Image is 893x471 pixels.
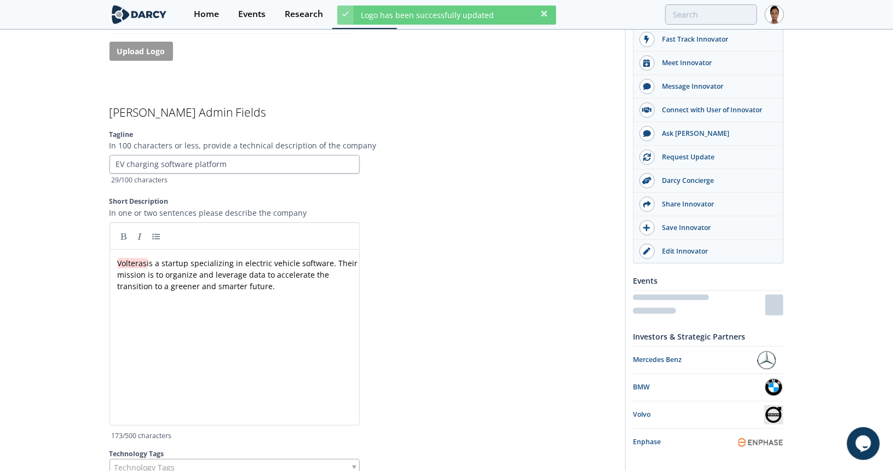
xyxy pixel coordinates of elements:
[111,175,360,185] p: 29 /100 characters
[633,410,764,420] div: Volvo
[655,175,777,185] div: Darcy Concierge
[655,222,777,232] div: Save Innovator
[132,228,148,244] a: Italic (Ctrl-I)
[118,258,147,268] span: Volteras
[148,228,165,244] a: Generic List (Ctrl-L)
[655,128,777,138] div: Ask [PERSON_NAME]
[633,327,783,346] div: Investors & Strategic Partners
[110,207,618,219] p: In one or two sentences please describe the company
[111,431,618,441] p: 173 /500 characters
[765,5,784,24] img: Profile
[655,105,777,114] div: Connect with User of Innovator
[633,437,738,447] div: Enphase
[633,271,783,290] div: Events
[655,81,777,91] div: Message Innovator
[750,351,783,370] img: Mercedes Benz
[655,152,777,162] div: Request Update
[285,10,323,19] div: Research
[116,228,132,244] a: Bold (Ctrl-B)
[633,351,783,370] a: Mercedes Benz Mercedes Benz
[110,140,618,151] p: In 100 characters or less, provide a technical description of the company
[540,9,549,18] div: Dismiss this notification
[738,437,783,447] img: Enphase
[764,405,783,424] img: Volvo
[633,405,783,424] a: Volvo Volvo
[633,240,783,263] a: Edit Innovator
[110,5,169,24] img: logo-wide.svg
[110,449,618,459] label: Technology Tags
[110,130,618,140] label: Tagline
[110,42,173,61] button: Upload Logo
[110,155,360,174] input: Tagline
[665,4,757,25] input: Advanced Search
[655,58,777,67] div: Meet Innovator
[633,216,783,240] button: Save Innovator
[110,107,618,118] h2: [PERSON_NAME] Admin Fields
[110,197,618,206] label: Short Description
[655,34,777,44] div: Fast Track Innovator
[847,427,882,460] iframe: chat widget
[354,5,556,25] div: Logo has been successfully updated
[655,246,777,256] div: Edit Innovator
[633,433,783,452] a: Enphase Enphase
[238,10,266,19] div: Events
[118,258,360,291] span: is a startup specializing in electric vehicle software. Their mission is to organize and leverage...
[655,199,777,209] div: Share Innovator
[764,378,783,397] img: BMW
[194,10,219,19] div: Home
[633,355,750,365] div: Mercedes Benz
[633,382,764,392] div: BMW
[633,378,783,397] a: BMW BMW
